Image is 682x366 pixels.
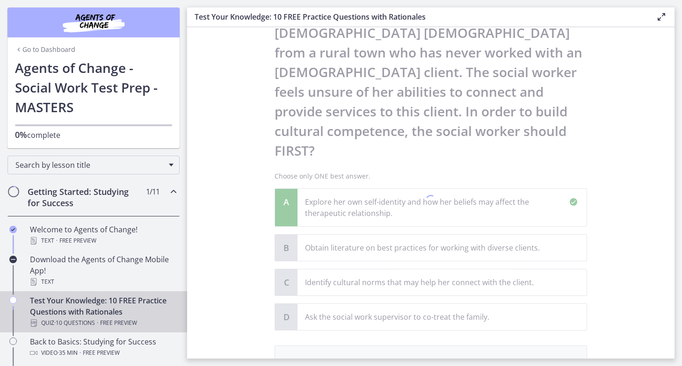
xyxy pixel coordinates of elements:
span: · [80,347,81,359]
span: · 35 min [58,347,78,359]
div: Text [30,276,176,287]
span: · [56,235,58,246]
span: 1 / 11 [146,186,160,197]
h3: Test Your Knowledge: 10 FREE Practice Questions with Rationales [195,11,641,22]
div: Test Your Knowledge: 10 FREE Practice Questions with Rationales [30,295,176,329]
h1: Agents of Change - Social Work Test Prep - MASTERS [15,58,172,117]
div: Video [30,347,176,359]
span: Search by lesson title [15,160,164,170]
a: Go to Dashboard [15,45,75,54]
div: Search by lesson title [7,156,180,174]
div: Back to Basics: Studying for Success [30,336,176,359]
h2: Getting Started: Studying for Success [28,186,142,208]
p: complete [15,129,172,141]
span: 0% [15,129,27,140]
div: 1 [424,193,438,210]
span: · 10 Questions [54,317,95,329]
div: Quiz [30,317,176,329]
img: Agents of Change [37,11,150,34]
i: Completed [9,226,17,233]
div: Welcome to Agents of Change! [30,224,176,246]
div: Text [30,235,176,246]
span: Free preview [83,347,120,359]
div: Download the Agents of Change Mobile App! [30,254,176,287]
span: Free preview [59,235,96,246]
span: Free preview [100,317,137,329]
span: · [97,317,98,329]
